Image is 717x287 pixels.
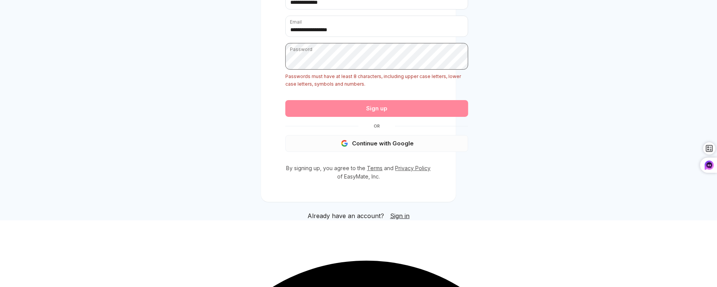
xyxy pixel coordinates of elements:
a: Terms [367,165,383,171]
a: Sign in [390,211,410,220]
span: Or [358,123,395,129]
a: Privacy Policy [395,165,431,171]
button: Continue with Google [285,135,468,152]
span: Sign in [390,212,410,220]
p: By signing up, you agree to the and of EasyMate, Inc. [285,164,432,181]
span: Already have an account? [307,211,384,220]
p: Passwords must have at least 8 characters, including upper case letters, lower case letters, symb... [285,73,468,88]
